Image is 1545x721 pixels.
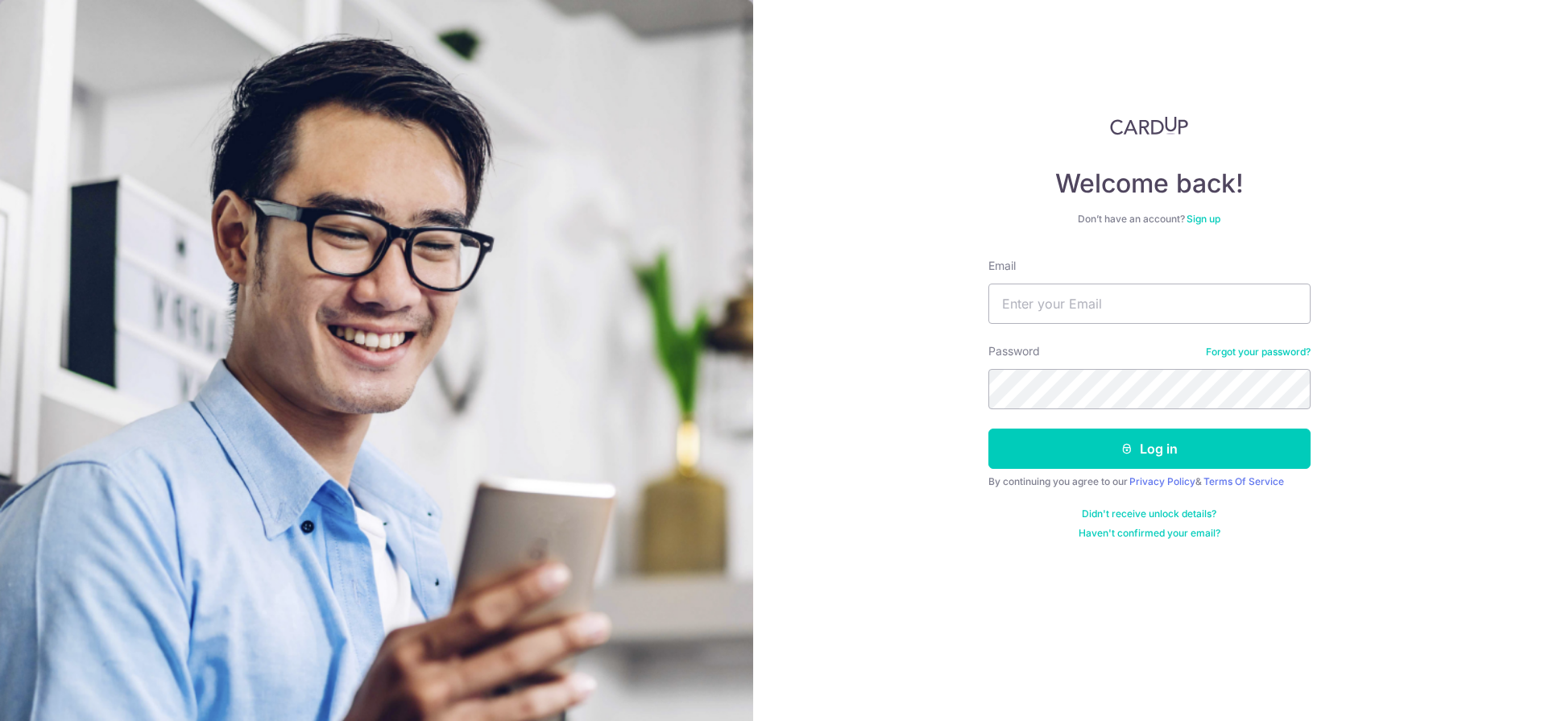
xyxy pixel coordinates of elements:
input: Enter your Email [988,284,1311,324]
label: Password [988,343,1040,359]
div: Don’t have an account? [988,213,1311,226]
button: Log in [988,429,1311,469]
a: Forgot your password? [1206,346,1311,358]
a: Privacy Policy [1129,475,1195,487]
div: By continuing you agree to our & [988,475,1311,488]
a: Haven't confirmed your email? [1079,527,1220,540]
h4: Welcome back! [988,168,1311,200]
img: CardUp Logo [1110,116,1189,135]
a: Didn't receive unlock details? [1082,508,1216,520]
label: Email [988,258,1016,274]
a: Sign up [1187,213,1220,225]
a: Terms Of Service [1203,475,1284,487]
